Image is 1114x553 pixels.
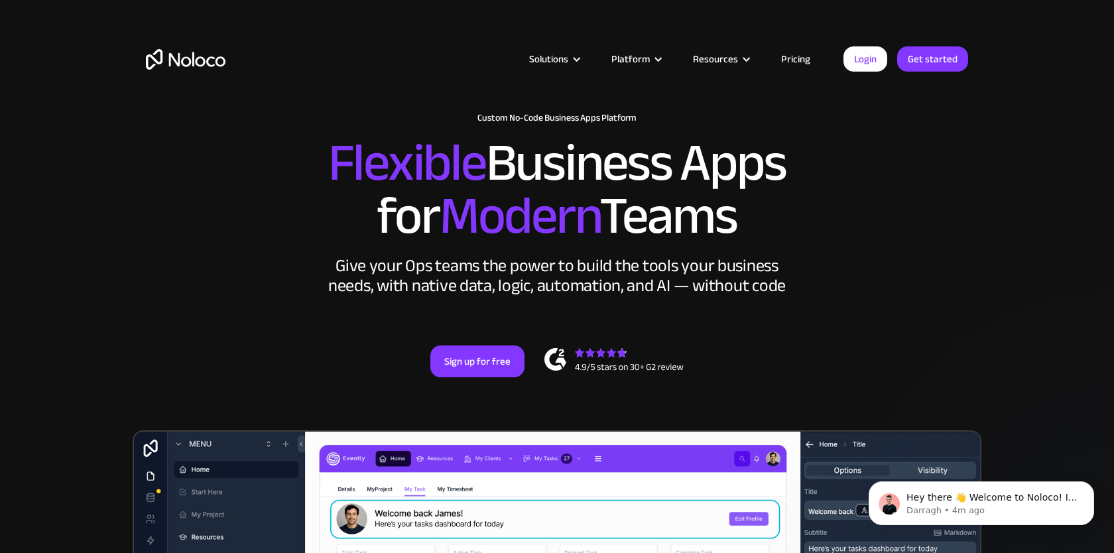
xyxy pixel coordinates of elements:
[611,50,650,68] div: Platform
[849,454,1114,546] iframe: Intercom notifications message
[146,49,225,70] a: home
[325,256,789,296] div: Give your Ops teams the power to build the tools your business needs, with native data, logic, au...
[765,50,827,68] a: Pricing
[529,50,568,68] div: Solutions
[843,46,887,72] a: Login
[146,137,968,243] h2: Business Apps for Teams
[897,46,968,72] a: Get started
[676,50,765,68] div: Resources
[693,50,738,68] div: Resources
[595,50,676,68] div: Platform
[513,50,595,68] div: Solutions
[328,113,486,212] span: Flexible
[440,166,599,265] span: Modern
[430,345,525,377] a: Sign up for free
